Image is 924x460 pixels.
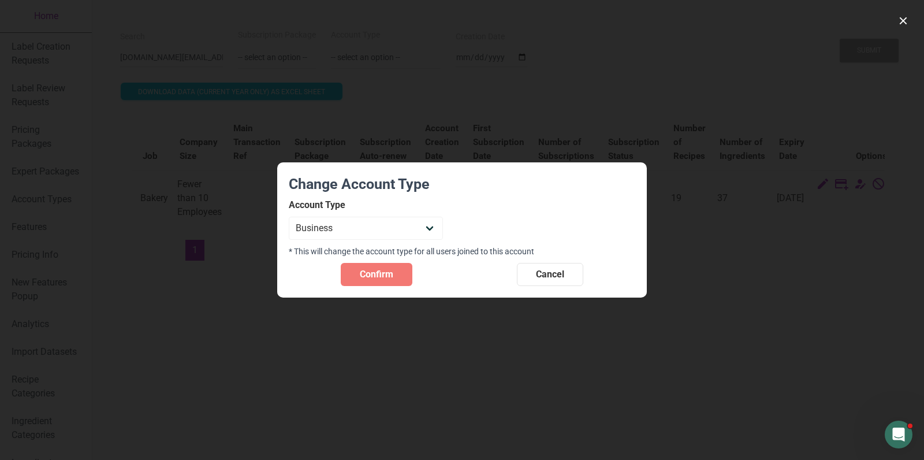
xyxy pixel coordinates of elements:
[341,263,412,286] button: Confirm
[517,263,583,286] button: Cancel
[536,268,564,281] span: Cancel
[885,421,912,448] iframe: Intercom live chat
[360,268,393,281] span: Confirm
[289,244,635,258] div: * This will change the account type for all users joined to this account
[289,174,635,199] h3: Change Account Type
[289,199,443,212] label: Account Type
